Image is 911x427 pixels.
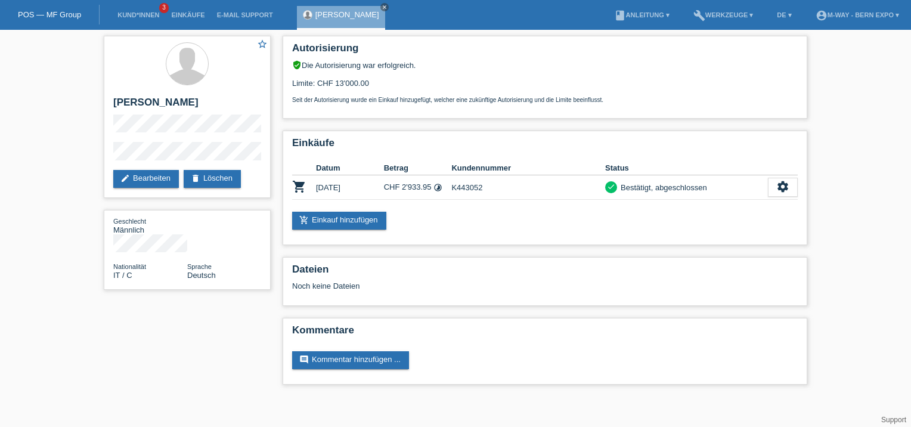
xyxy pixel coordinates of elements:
[211,11,279,18] a: E-Mail Support
[257,39,268,49] i: star_border
[292,70,798,103] div: Limite: CHF 13'000.00
[120,174,130,183] i: edit
[18,10,81,19] a: POS — MF Group
[810,11,905,18] a: account_circlem-way - Bern Expo ▾
[292,351,409,369] a: commentKommentar hinzufügen ...
[257,39,268,51] a: star_border
[617,181,707,194] div: Bestätigt, abgeschlossen
[776,180,789,193] i: settings
[881,416,906,424] a: Support
[292,42,798,60] h2: Autorisierung
[687,11,760,18] a: buildWerkzeuge ▾
[292,324,798,342] h2: Kommentare
[316,175,384,200] td: [DATE]
[384,175,452,200] td: CHF 2'933.95
[165,11,210,18] a: Einkäufe
[191,174,200,183] i: delete
[187,263,212,270] span: Sprache
[113,271,132,280] span: Italien / C / 12.03.1983
[292,212,386,230] a: add_shopping_cartEinkauf hinzufügen
[113,263,146,270] span: Nationalität
[614,10,626,21] i: book
[292,60,798,70] div: Die Autorisierung war erfolgreich.
[111,11,165,18] a: Kund*innen
[607,182,615,191] i: check
[451,175,605,200] td: K443052
[113,97,261,115] h2: [PERSON_NAME]
[608,11,675,18] a: bookAnleitung ▾
[380,3,389,11] a: close
[292,97,798,103] p: Seit der Autorisierung wurde ein Einkauf hinzugefügt, welcher eine zukünftige Autorisierung und d...
[771,11,797,18] a: DE ▾
[299,355,309,364] i: comment
[299,215,309,225] i: add_shopping_cart
[184,170,241,188] a: deleteLöschen
[113,218,146,225] span: Geschlecht
[292,264,798,281] h2: Dateien
[693,10,705,21] i: build
[113,216,187,234] div: Männlich
[113,170,179,188] a: editBearbeiten
[433,183,442,192] i: Fixe Raten (12 Raten)
[605,161,768,175] th: Status
[187,271,216,280] span: Deutsch
[159,3,169,13] span: 3
[292,60,302,70] i: verified_user
[451,161,605,175] th: Kundennummer
[316,161,384,175] th: Datum
[382,4,388,10] i: close
[292,281,656,290] div: Noch keine Dateien
[292,180,306,194] i: POSP00027789
[315,10,379,19] a: [PERSON_NAME]
[292,137,798,155] h2: Einkäufe
[384,161,452,175] th: Betrag
[816,10,828,21] i: account_circle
